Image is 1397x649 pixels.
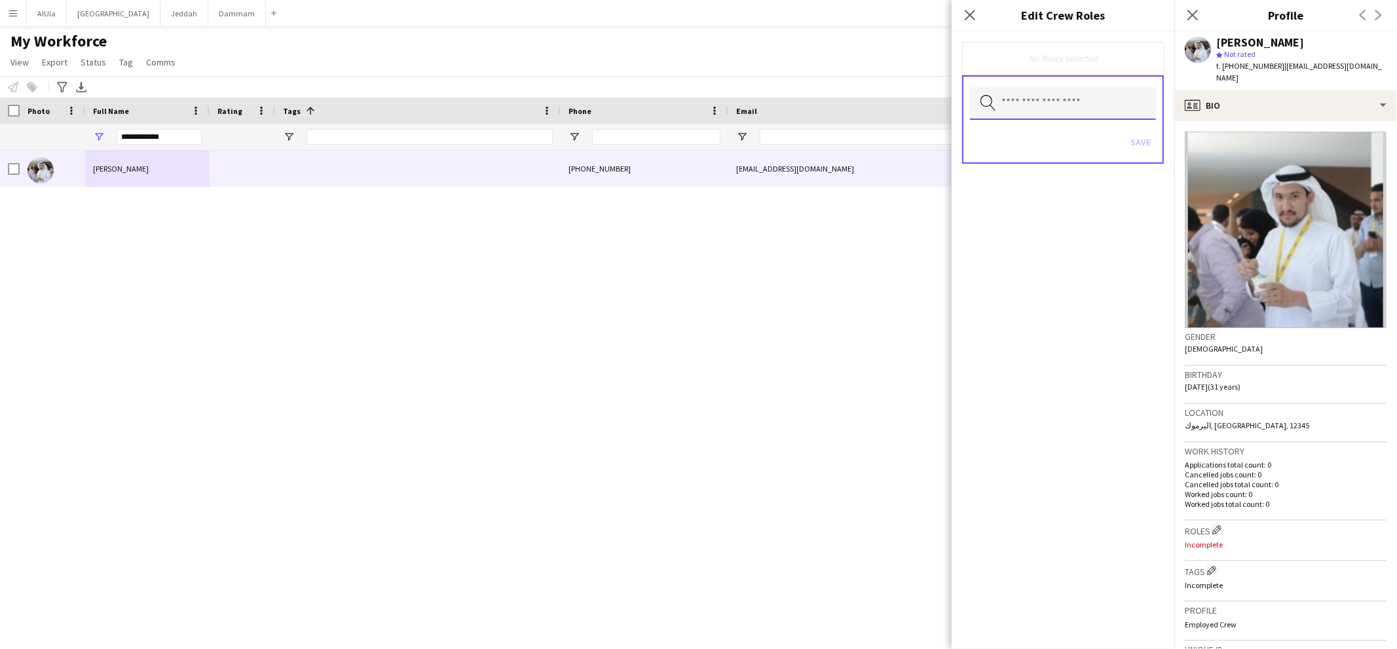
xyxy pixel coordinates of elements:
app-action-btn: Export XLSX [73,79,89,95]
div: Bio [1174,90,1397,121]
span: Phone [568,106,591,116]
button: [GEOGRAPHIC_DATA] [67,1,160,26]
input: Tags Filter Input [307,129,553,145]
a: View [5,54,34,71]
span: Export [42,56,67,68]
h3: Location [1185,407,1387,418]
p: Worked jobs count: 0 [1185,489,1387,499]
a: Export [37,54,73,71]
span: Tag [119,56,133,68]
span: Rating [217,106,242,116]
img: Adnan Younis [28,157,54,183]
div: [PHONE_NUMBER] [561,151,728,187]
h3: Gender [1185,331,1387,343]
input: Full Name Filter Input [117,129,202,145]
span: Comms [146,56,176,68]
p: Incomplete [1185,540,1387,549]
button: Dammam [208,1,266,26]
p: Employed Crew [1185,620,1387,629]
h3: Birthday [1185,369,1387,380]
h3: Profile [1174,7,1397,24]
h3: Tags [1185,564,1387,578]
span: [DATE] (31 years) [1185,382,1240,392]
div: [EMAIL_ADDRESS][DOMAIN_NAME] [728,151,990,187]
span: | [EMAIL_ADDRESS][DOMAIN_NAME] [1216,61,1382,83]
span: اليرموك, [GEOGRAPHIC_DATA], 12345 [1185,420,1309,430]
span: Photo [28,106,50,116]
button: Open Filter Menu [283,131,295,143]
button: Open Filter Menu [568,131,580,143]
span: View [10,56,29,68]
app-action-btn: Advanced filters [54,79,70,95]
a: Status [75,54,111,71]
span: Not rated [1224,49,1256,59]
button: Open Filter Menu [93,131,105,143]
h3: Profile [1185,604,1387,616]
span: Email [736,106,757,116]
div: No Roles selected [973,52,1153,64]
p: Worked jobs total count: 0 [1185,499,1387,509]
input: Phone Filter Input [592,129,720,145]
span: Status [81,56,106,68]
span: [PERSON_NAME] [93,164,149,174]
button: AlUla [27,1,67,26]
span: [DEMOGRAPHIC_DATA] [1185,344,1263,354]
p: Incomplete [1185,580,1387,590]
button: Open Filter Menu [736,131,748,143]
p: Cancelled jobs count: 0 [1185,470,1387,479]
div: [PERSON_NAME] [1216,37,1304,48]
span: t. [PHONE_NUMBER] [1216,61,1284,71]
h3: Edit Crew Roles [952,7,1174,24]
span: Tags [283,106,301,116]
h3: Work history [1185,445,1387,457]
input: Email Filter Input [760,129,982,145]
button: Jeddah [160,1,208,26]
p: Cancelled jobs total count: 0 [1185,479,1387,489]
h3: Roles [1185,523,1387,537]
img: Crew avatar or photo [1185,132,1387,328]
span: Full Name [93,106,129,116]
a: Tag [114,54,138,71]
a: Comms [141,54,181,71]
span: My Workforce [10,31,107,51]
p: Applications total count: 0 [1185,460,1387,470]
